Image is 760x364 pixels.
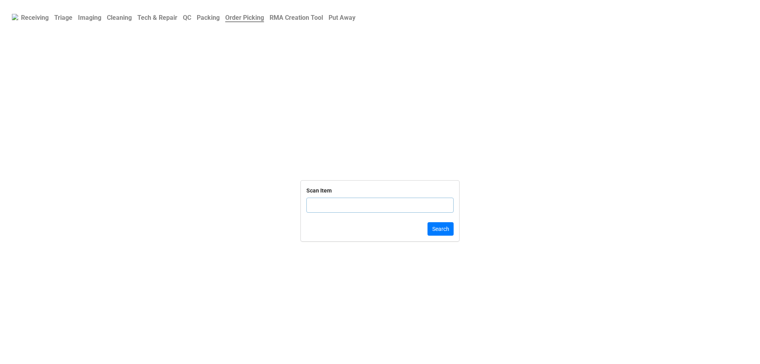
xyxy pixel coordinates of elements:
b: Order Picking [225,14,264,22]
b: Tech & Repair [137,14,177,21]
a: Tech & Repair [135,10,180,25]
button: Search [427,222,454,236]
b: RMA Creation Tool [270,14,323,21]
a: Cleaning [104,10,135,25]
img: RexiLogo.png [12,14,18,20]
b: Packing [197,14,220,21]
b: Put Away [329,14,355,21]
a: Triage [51,10,75,25]
b: Triage [54,14,72,21]
b: Receiving [21,14,49,21]
a: Order Picking [222,10,267,25]
b: QC [183,14,191,21]
b: Imaging [78,14,101,21]
b: Cleaning [107,14,132,21]
a: RMA Creation Tool [267,10,326,25]
a: Packing [194,10,222,25]
a: Put Away [326,10,358,25]
div: Scan Item [306,186,332,195]
a: Imaging [75,10,104,25]
a: Receiving [18,10,51,25]
a: QC [180,10,194,25]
